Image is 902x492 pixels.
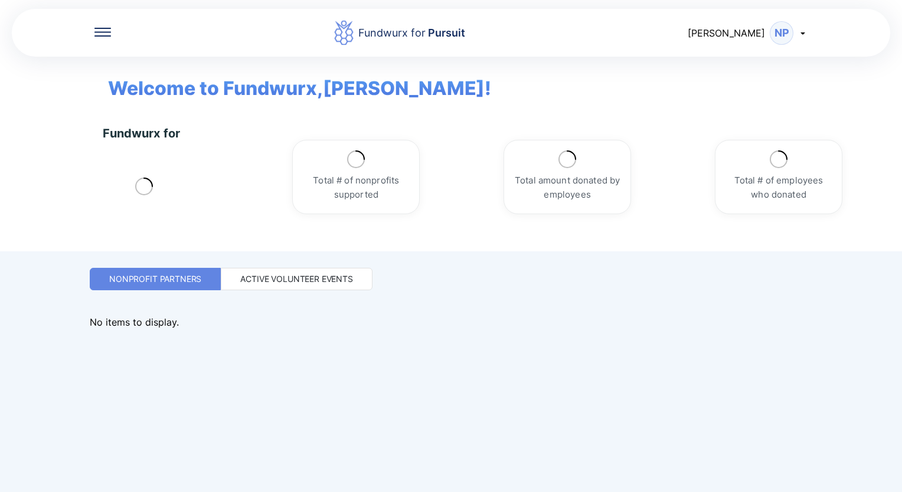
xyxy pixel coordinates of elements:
div: Nonprofit Partners [109,273,201,285]
span: Welcome to Fundwurx, [PERSON_NAME] ! [90,57,491,103]
div: Fundwurx for [103,126,180,140]
div: Total # of employees who donated [725,173,832,202]
div: Fundwurx for [358,25,465,41]
span: Pursuit [426,27,465,39]
p: No items to display. [90,316,812,328]
div: Active Volunteer Events [240,273,353,285]
div: NP [770,21,793,45]
span: [PERSON_NAME] [688,27,765,39]
div: Total # of nonprofits supported [302,173,410,202]
div: Total amount donated by employees [514,173,621,202]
